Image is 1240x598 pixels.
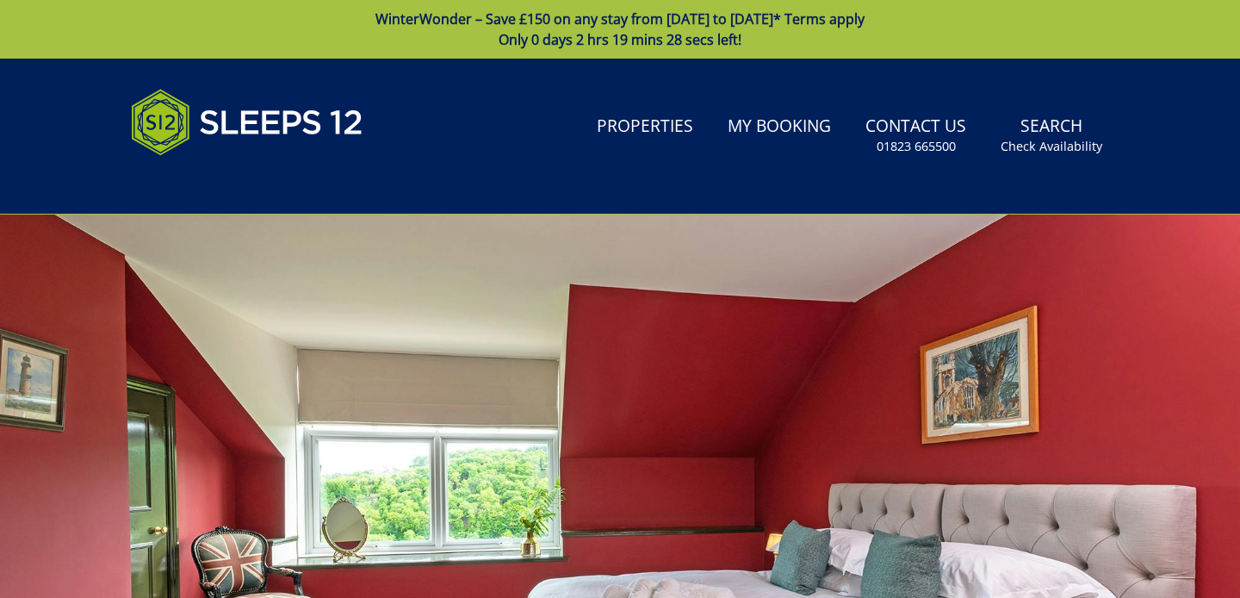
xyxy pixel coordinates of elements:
[131,79,363,165] img: Sleeps 12
[877,138,956,155] small: 01823 665500
[1001,138,1102,155] small: Check Availability
[499,30,741,49] span: Only 0 days 2 hrs 19 mins 28 secs left!
[721,108,838,146] a: My Booking
[994,108,1109,164] a: SearchCheck Availability
[859,108,973,164] a: Contact Us01823 665500
[590,108,700,146] a: Properties
[122,176,303,190] iframe: Customer reviews powered by Trustpilot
